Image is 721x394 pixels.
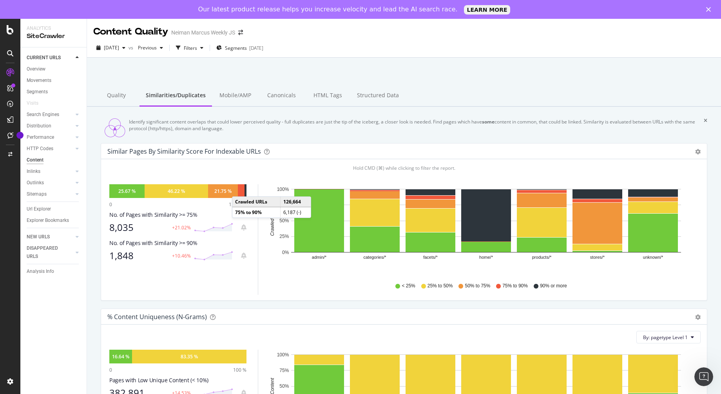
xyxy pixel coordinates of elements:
a: Sitemaps [27,190,73,198]
span: < 25% [402,283,415,289]
td: Crawled URLs [232,197,281,207]
div: No. of Pages with Similarity >= 75% [109,211,246,219]
text: 25% [279,234,289,240]
button: Segments[DATE] [213,42,266,54]
div: 1,848 [109,250,167,261]
div: 16.64 % [112,353,129,360]
div: Overview [27,65,45,73]
span: vs [129,44,135,51]
span: Previous [135,44,157,51]
div: gear [695,149,701,154]
text: 100% [277,352,289,358]
div: 0 [109,201,112,208]
div: bell-plus [241,252,246,259]
div: Structured Data [351,85,405,107]
text: products/* [532,255,552,260]
text: 75% [279,368,289,373]
text: stores/* [590,255,605,260]
div: Search Engines [27,111,59,119]
div: NEW URLS [27,233,50,241]
div: Performance [27,133,54,142]
div: 0 [109,367,112,373]
div: Visits [27,99,38,107]
span: 50% to 75% [465,283,490,289]
div: DISAPPEARED URLS [27,244,66,261]
div: Inlinks [27,167,40,176]
text: Crawled URLs [270,206,275,236]
span: Segments [225,45,247,51]
text: unknown/* [643,255,663,260]
div: Canonicals [258,85,304,107]
div: Similar Pages by Similarity Score For Indexable URLs [107,147,261,155]
div: bell-plus [241,224,246,231]
img: Similarities/Duplicates [101,118,129,137]
div: SiteCrawler [27,32,80,41]
div: Analysis Info [27,267,54,276]
text: 0% [282,250,289,255]
div: Pages with Low Unique Content (< 10%) [109,376,246,384]
text: home/* [479,255,493,260]
span: By: pagetype Level 1 [643,334,688,341]
button: By: pagetype Level 1 [636,331,701,343]
div: 83.35 % [181,353,198,360]
strong: some [482,118,495,125]
div: % Content Uniqueness (N-Grams) [107,313,207,321]
td: 126,664 [281,197,311,207]
div: Movements [27,76,51,85]
span: 2025 Aug. 4th [104,44,119,51]
div: +21.02% [172,224,191,231]
div: Analytics [27,25,80,32]
div: Identify significant content overlaps that could lower perceived quality - full duplicates are ju... [129,118,704,132]
span: 75% to 90% [502,283,528,289]
div: Segments [27,88,48,96]
div: [DATE] [249,45,263,51]
a: Outlinks [27,179,73,187]
a: Segments [27,88,81,96]
div: Quality [93,85,139,107]
div: 8,035 [109,222,167,233]
a: Content [27,156,81,164]
div: Distribution [27,122,51,130]
div: gear [695,314,701,320]
button: Filters [173,42,207,54]
a: Distribution [27,122,73,130]
div: 126,664 [229,201,246,208]
div: Mobile/AMP [212,85,258,107]
td: 75% to 90% [232,207,281,217]
div: HTML Tags [304,85,351,107]
div: 46.22 % [168,188,185,194]
div: Our latest product release helps you increase velocity and lead the AI search race. [198,5,458,13]
svg: A chart. [268,184,701,275]
a: DISAPPEARED URLS [27,244,73,261]
a: Url Explorer [27,205,81,213]
div: Tooltip anchor [16,132,24,139]
div: Similarities/Duplicates [139,85,212,107]
div: Close [706,7,714,12]
a: Inlinks [27,167,73,176]
a: HTTP Codes [27,145,73,153]
span: 25% to 50% [428,283,453,289]
div: Filters [184,45,197,51]
div: HTTP Codes [27,145,53,153]
div: 100 % [233,367,246,373]
a: Search Engines [27,111,73,119]
text: facets/* [423,255,438,260]
a: NEW URLS [27,233,73,241]
div: Explorer Bookmarks [27,216,69,225]
span: 90% or more [540,283,567,289]
div: Url Explorer [27,205,51,213]
a: CURRENT URLS [27,54,73,62]
iframe: Intercom live chat [694,367,713,386]
div: Content Quality [93,25,168,38]
a: Explorer Bookmarks [27,216,81,225]
text: 50% [279,218,289,223]
div: CURRENT URLS [27,54,61,62]
td: 6,187 (-) [281,207,311,217]
div: arrow-right-arrow-left [238,30,243,35]
text: categories/* [363,255,386,260]
div: 25.67 % [118,188,136,194]
div: Sitemaps [27,190,47,198]
a: Movements [27,76,81,85]
a: Overview [27,65,81,73]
